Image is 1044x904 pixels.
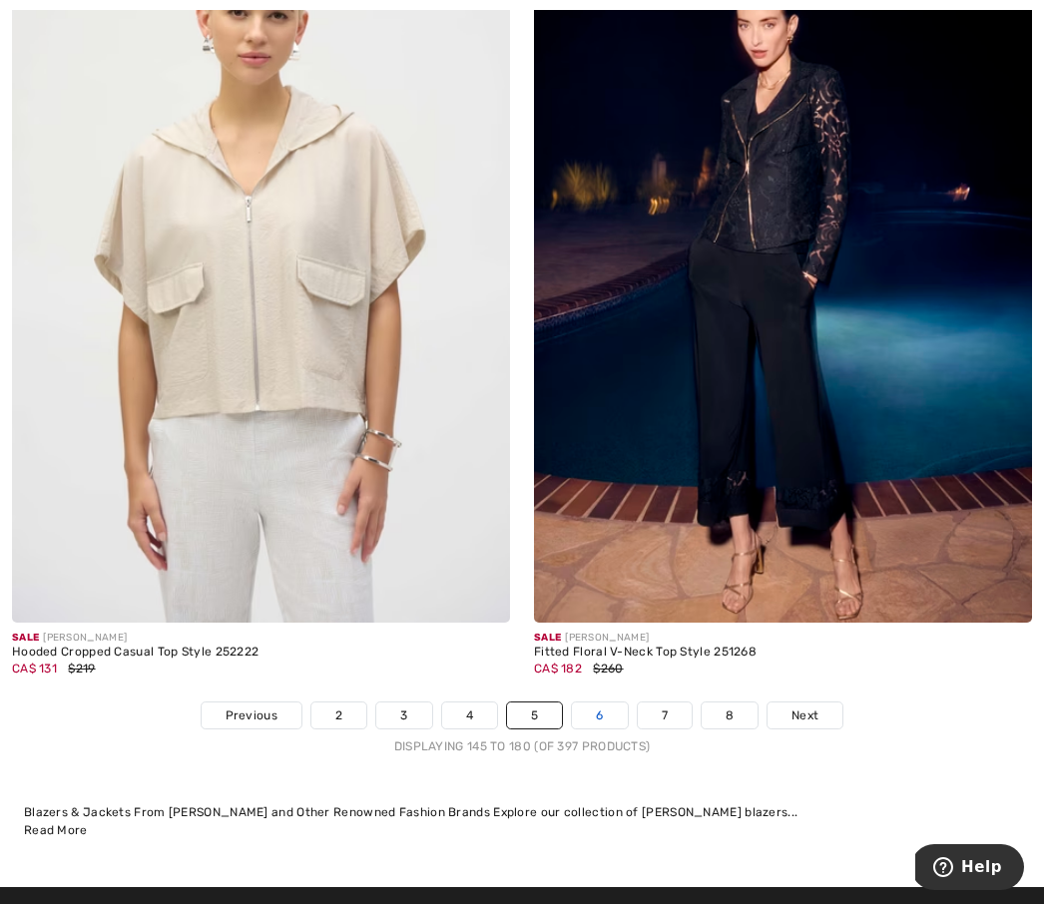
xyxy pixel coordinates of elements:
div: Fitted Floral V-Neck Top Style 251268 [534,646,1032,660]
a: 6 [572,702,627,728]
a: Next [768,702,842,728]
div: [PERSON_NAME] [534,631,1032,646]
span: $260 [593,662,623,676]
div: Hooded Cropped Casual Top Style 252222 [12,646,510,660]
a: 4 [442,702,497,728]
a: 2 [311,702,366,728]
span: CA$ 131 [12,662,57,676]
span: Read More [24,823,88,837]
a: 8 [702,702,758,728]
a: Previous [202,702,301,728]
span: CA$ 182 [534,662,582,676]
div: Blazers & Jackets From [PERSON_NAME] and Other Renowned Fashion Brands Explore our collection of ... [24,803,1020,821]
a: 5 [507,702,562,728]
span: Sale [12,632,39,644]
a: 7 [638,702,692,728]
span: Previous [226,706,277,724]
div: [PERSON_NAME] [12,631,510,646]
span: $219 [68,662,95,676]
a: 3 [376,702,431,728]
iframe: Opens a widget where you can find more information [915,844,1024,894]
span: Next [791,706,818,724]
span: Sale [534,632,561,644]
